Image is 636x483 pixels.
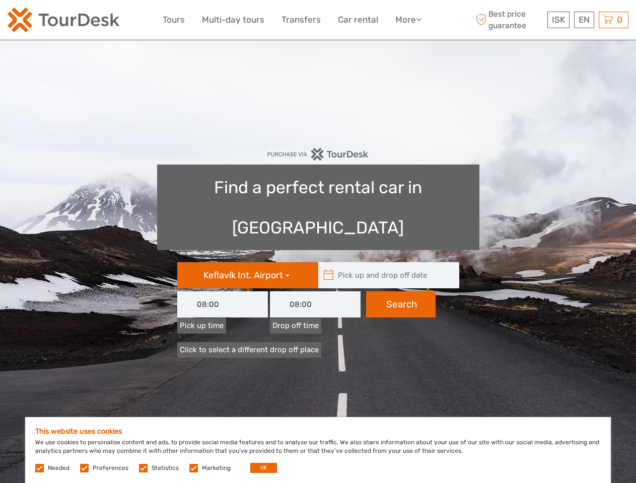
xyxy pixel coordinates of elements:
label: Statistics [152,464,179,472]
input: Pick up and drop off date [318,262,454,288]
button: OK [250,463,277,473]
button: Search [366,291,436,317]
span: ISK [552,15,565,25]
h1: Find a perfect rental car in [GEOGRAPHIC_DATA] [157,165,479,250]
input: Pick up time [177,291,268,317]
h5: This website uses cookies [35,427,601,436]
a: Car rental [338,13,378,27]
div: We use cookies to personalise content and ads, to provide social media features and to analyse ou... [25,417,611,483]
label: Needed [48,464,69,472]
img: PurchaseViaTourDesk.png [267,148,369,160]
label: Marketing [202,464,231,472]
span: 0 [615,15,624,25]
img: 120-15d4194f-c635-41b9-a512-a3cb382bfb57_logo_small.png [8,8,119,32]
input: Drop off time [270,291,361,317]
span: Best price guarantee [473,9,545,31]
button: Keflavík Int. Airport [177,262,318,288]
div: EN [574,12,594,28]
a: Multi-day tours [202,13,264,27]
button: Open LiveChat chat widget [116,16,128,28]
label: Pick up time [177,318,226,334]
a: Tours [163,13,185,27]
a: Click to select a different drop off place [177,342,321,358]
a: More [395,13,421,27]
span: Keflavík Int. Airport [203,270,283,281]
label: Drop off time [270,318,321,334]
p: We're away right now. Please check back later! [14,18,114,26]
label: Preferences [93,464,128,472]
a: Transfers [281,13,321,27]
